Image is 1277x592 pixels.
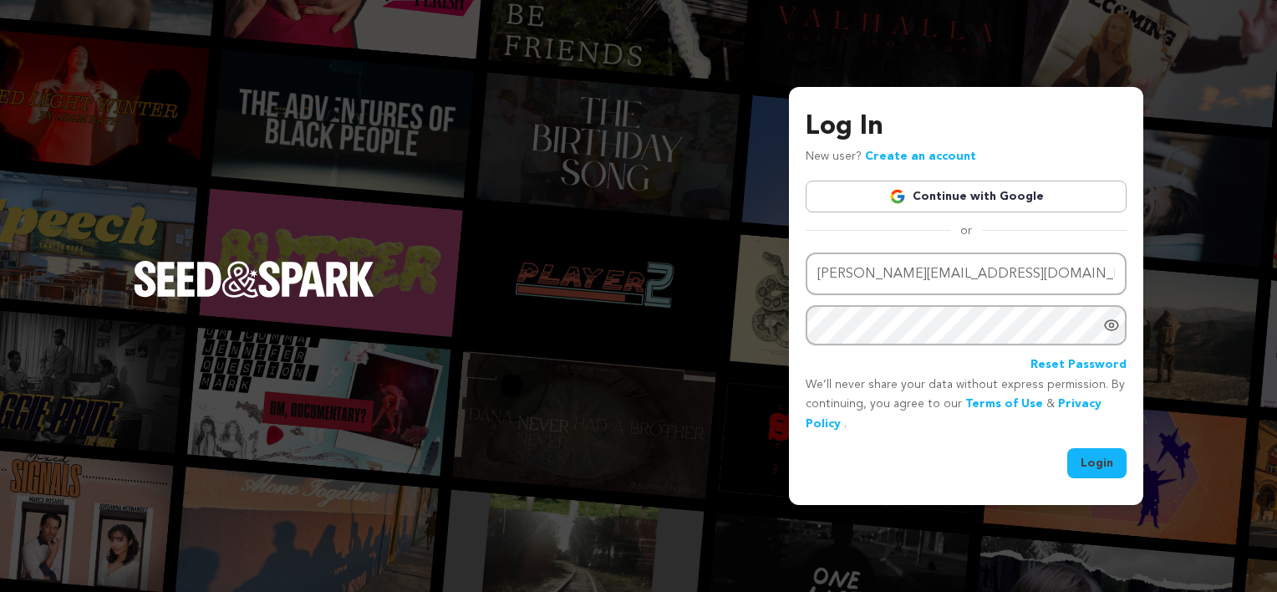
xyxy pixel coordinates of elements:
[134,261,374,331] a: Seed&Spark Homepage
[806,107,1127,147] h3: Log In
[134,261,374,298] img: Seed&Spark Logo
[1067,448,1127,478] button: Login
[889,188,906,205] img: Google logo
[806,375,1127,435] p: We’ll never share your data without express permission. By continuing, you agree to our & .
[965,398,1043,410] a: Terms of Use
[1030,355,1127,375] a: Reset Password
[950,222,982,239] span: or
[806,253,1127,295] input: Email address
[1103,317,1120,334] a: Show password as plain text. Warning: this will display your password on the screen.
[806,181,1127,212] a: Continue with Google
[806,147,976,167] p: New user?
[865,151,976,162] a: Create an account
